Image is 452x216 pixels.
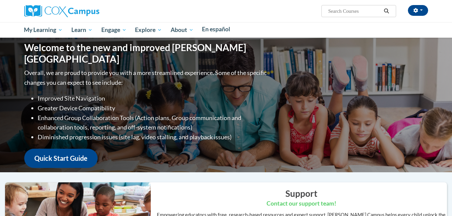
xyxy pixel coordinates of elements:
[131,22,166,38] a: Explore
[171,26,194,34] span: About
[135,26,162,34] span: Explore
[24,5,99,17] img: Cox Campus
[24,26,63,34] span: My Learning
[24,42,268,65] h1: Welcome to the new and improved [PERSON_NAME][GEOGRAPHIC_DATA]
[381,7,391,15] button: Search
[67,22,97,38] a: Learn
[24,149,98,168] a: Quick Start Guide
[408,5,428,16] button: Account Settings
[327,7,381,15] input: Search Courses
[97,22,131,38] a: Engage
[71,26,93,34] span: Learn
[383,9,389,14] i: 
[101,26,127,34] span: Engage
[156,200,447,208] h3: Contact our support team!
[24,8,99,13] a: Cox Campus
[198,22,235,36] a: En español
[38,113,268,133] li: Enhanced Group Collaboration Tools (Action plans, Group communication and collaboration tools, re...
[38,103,268,113] li: Greater Device Compatibility
[24,68,268,87] p: Overall, we are proud to provide you with a more streamlined experience. Some of the specific cha...
[38,132,268,142] li: Diminished progression issues (site lag, video stalling, and playback issues)
[20,22,67,38] a: My Learning
[166,22,198,38] a: About
[156,187,447,200] h2: Support
[14,22,438,38] div: Main menu
[38,94,268,103] li: Improved Site Navigation
[202,26,230,33] span: En español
